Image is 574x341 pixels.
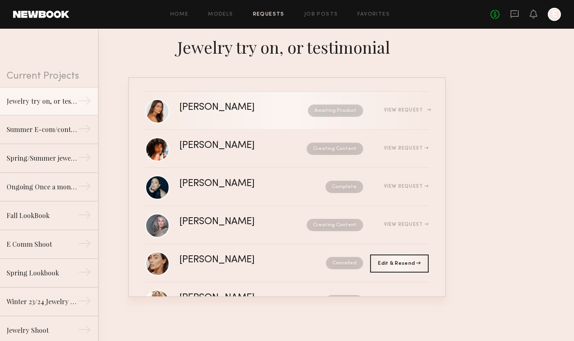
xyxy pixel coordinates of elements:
a: [PERSON_NAME]Cancelled [145,244,429,282]
div: Ongoing Once a month content shoots [7,182,78,192]
div: Spring/Summer jewelry shoot [7,153,78,163]
div: → [78,151,91,167]
a: [PERSON_NAME]Creating ContentView Request [145,206,429,244]
div: → [78,266,91,282]
a: [PERSON_NAME]Awaiting ProductView Request [145,92,429,130]
div: → [78,237,91,253]
div: Jewelry try on, or testimonial [128,35,446,57]
div: View Request [384,146,429,151]
a: [PERSON_NAME]Creating ContentView Request [145,130,429,168]
a: [PERSON_NAME]CompleteView Request [145,168,429,206]
a: [PERSON_NAME]Complete [145,282,429,321]
span: Edit & Resend [378,261,420,266]
nb-request-status: Complete [325,295,363,307]
div: Jewelry try on, or testimonial [7,96,78,106]
div: → [78,294,91,311]
div: Winter 23/24 Jewelry Campaign [7,297,78,307]
div: View Request [384,108,429,113]
nb-request-status: Creating Content [307,219,363,231]
div: [PERSON_NAME] [179,141,281,150]
div: [PERSON_NAME] [179,217,281,227]
div: [PERSON_NAME] [179,103,281,112]
div: → [78,94,91,111]
div: E Comm Shoot [7,239,78,249]
div: [PERSON_NAME] [179,293,290,303]
a: Models [208,12,233,17]
div: Spring Lookbook [7,268,78,278]
div: → [78,208,91,225]
div: Fall LookBook [7,211,78,221]
div: Summer E-com/content shoot [7,125,78,134]
div: View Request [384,222,429,227]
div: → [78,323,91,339]
div: [PERSON_NAME] [179,255,290,265]
nb-request-status: Cancelled [326,257,363,269]
a: Job Posts [304,12,338,17]
a: Requests [253,12,285,17]
a: Favorites [357,12,390,17]
nb-request-status: Complete [325,181,363,193]
div: Jewelry Shoot [7,325,78,335]
nb-request-status: Awaiting Product [308,105,363,117]
div: View Request [384,184,429,189]
a: Home [170,12,189,17]
nb-request-status: Creating Content [307,143,363,155]
div: [PERSON_NAME] [179,179,290,189]
a: E [548,8,561,21]
div: → [78,180,91,196]
div: → [78,122,91,139]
